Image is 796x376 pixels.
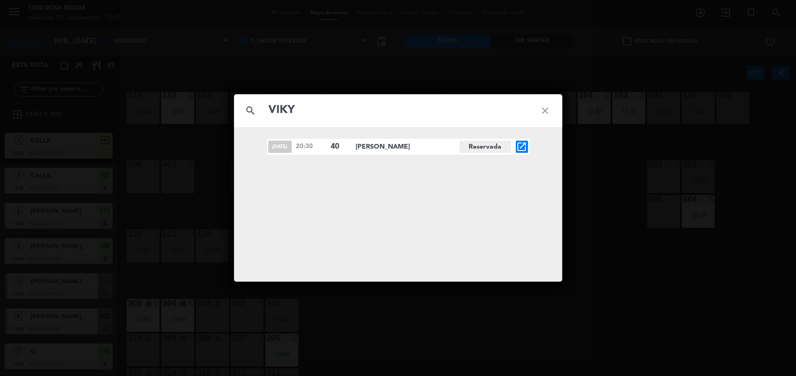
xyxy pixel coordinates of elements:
input: Buscar reservas [268,101,529,120]
span: [DATE] [268,141,292,153]
span: 20:30 [296,142,326,151]
span: 40 [331,141,348,153]
i: search [234,94,268,128]
span: [PERSON_NAME] [356,142,460,152]
i: open_in_new [516,141,528,152]
i: close [529,94,562,128]
span: Reservada [460,141,511,153]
